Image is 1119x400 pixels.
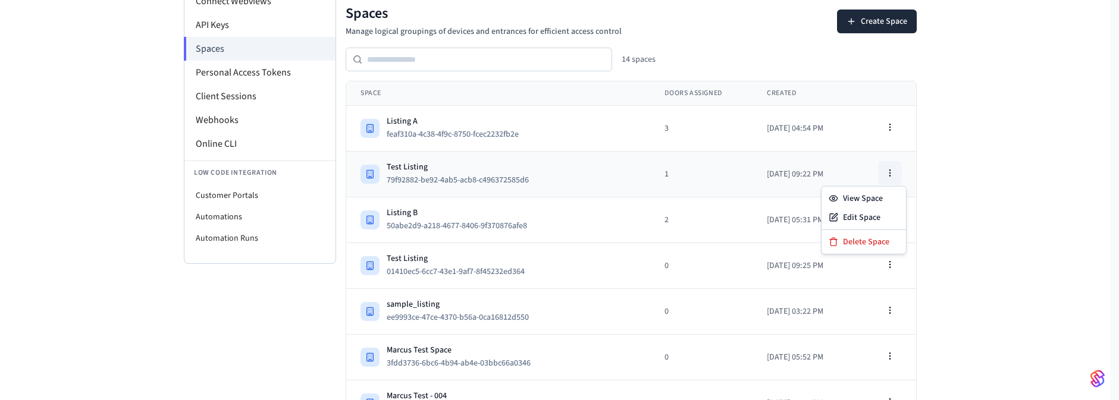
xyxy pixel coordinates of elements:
div: Listing A [387,115,528,127]
div: sample_listing [387,298,538,310]
div: View Space [824,189,904,208]
div: Test Listing [387,253,534,264]
td: [DATE] 09:22 PM [753,152,854,197]
li: Automations [184,206,336,228]
div: Delete Space [824,232,904,251]
li: Webhooks [184,108,336,132]
td: [DATE] 03:22 PM [753,289,854,335]
li: Automation Runs [184,228,336,249]
button: 3fdd3736-6bc6-4b94-ab4e-03bbc66a0346 [384,356,543,370]
th: Space [346,81,650,106]
td: [DATE] 05:31 PM [753,197,854,243]
button: feaf310a-4c38-4f9c-8750-fcec2232fb2e [384,127,531,141]
td: [DATE] 05:52 PM [753,335,854,380]
td: 0 [650,335,753,380]
button: 79f92882-be92-4ab5-acb8-c496372585d6 [384,173,541,187]
button: Create Space [837,10,917,33]
div: Edit Space [824,208,904,227]
div: 14 spaces [622,53,656,65]
li: Online CLI [184,132,336,156]
li: Customer Portals [184,185,336,206]
td: 2 [650,197,753,243]
li: API Keys [184,13,336,37]
th: Doors Assigned [650,81,753,106]
div: Listing B [387,207,537,219]
img: SeamLogoGradient.69752ec5.svg [1090,369,1105,388]
td: 0 [650,243,753,289]
td: [DATE] 09:25 PM [753,243,854,289]
div: Marcus Test Space [387,344,540,356]
h1: Spaces [346,4,622,23]
div: Test Listing [387,161,538,173]
li: Low Code Integration [184,160,336,185]
li: Spaces [184,37,336,61]
td: 0 [650,289,753,335]
li: Client Sessions [184,84,336,108]
td: [DATE] 04:54 PM [753,106,854,152]
p: Manage logical groupings of devices and entrances for efficient access control [346,26,622,38]
button: 50abe2d9-a218-4677-8406-9f370876afe8 [384,219,539,233]
li: Personal Access Tokens [184,61,336,84]
td: 1 [650,152,753,197]
button: 01410ec5-6cc7-43e1-9af7-8f45232ed364 [384,264,537,279]
td: 3 [650,106,753,152]
button: ee9993ce-47ce-4370-b56a-0ca16812d550 [384,310,541,325]
th: Created [753,81,854,106]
